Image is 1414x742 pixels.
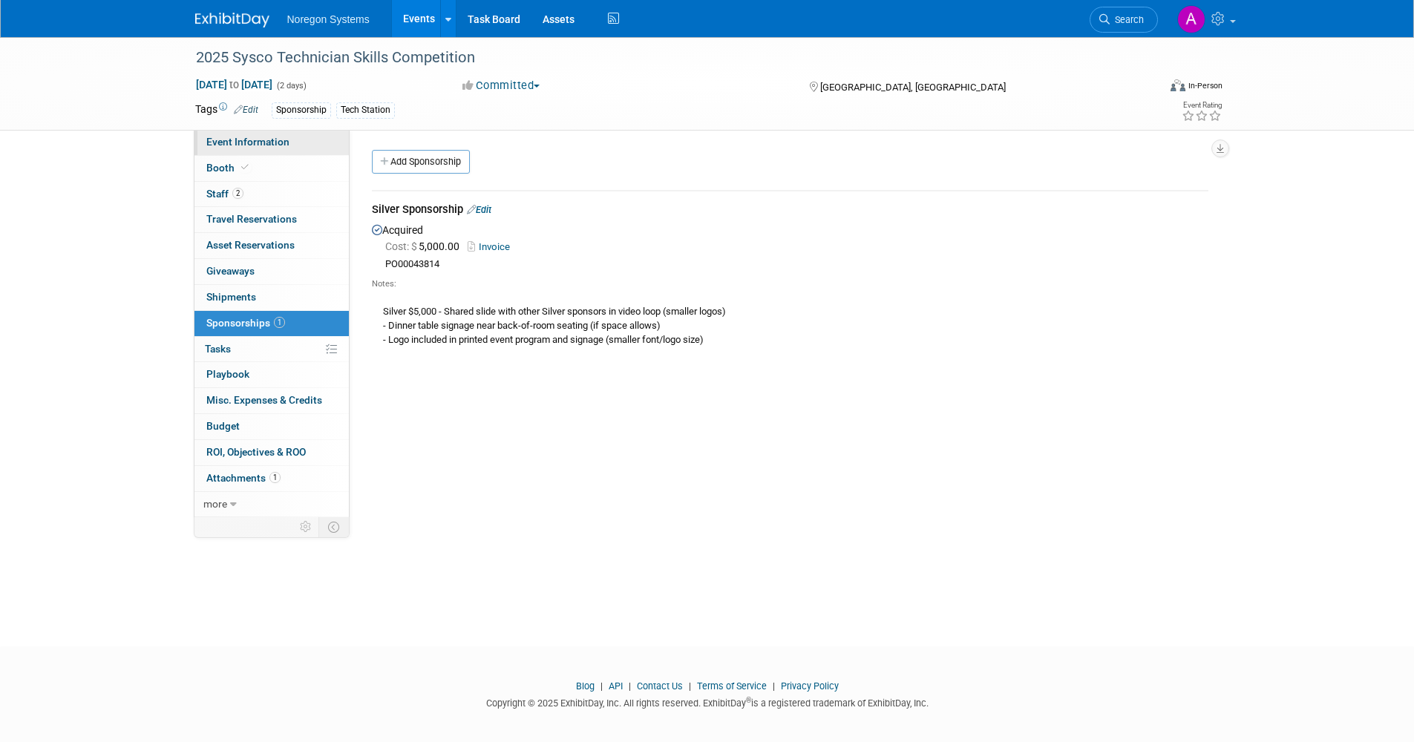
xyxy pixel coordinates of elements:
a: Edit [467,204,491,215]
span: Misc. Expenses & Credits [206,394,322,406]
a: Playbook [194,362,349,387]
div: Event Rating [1182,102,1222,109]
a: more [194,492,349,517]
span: [DATE] [DATE] [195,78,273,91]
span: Budget [206,420,240,432]
span: Travel Reservations [206,213,297,225]
span: Giveaways [206,265,255,277]
span: ROI, Objectives & ROO [206,446,306,458]
div: In-Person [1188,80,1222,91]
span: (2 days) [275,81,307,91]
span: 1 [269,472,281,483]
div: Sponsorship [272,102,331,118]
td: Personalize Event Tab Strip [293,517,319,536]
div: Acquired [372,220,1208,351]
div: 2025 Sysco Technician Skills Competition [191,45,1136,71]
a: Blog [576,680,595,692]
i: Booth reservation complete [241,163,249,171]
div: Silver Sponsorship [372,202,1208,220]
span: Cost: $ [385,240,419,252]
span: Attachments [206,472,281,484]
div: Tech Station [336,102,395,118]
img: Format-Inperson.png [1171,79,1185,91]
div: Notes: [372,278,1208,290]
span: Tasks [205,343,231,355]
a: Shipments [194,285,349,310]
a: Booth [194,156,349,181]
a: Terms of Service [697,680,767,692]
a: Sponsorships1 [194,311,349,336]
span: Playbook [206,368,249,380]
span: Search [1110,14,1144,25]
a: Asset Reservations [194,233,349,258]
a: Edit [234,105,258,115]
span: | [685,680,695,692]
span: 5,000.00 [385,240,465,252]
a: Search [1090,7,1158,33]
span: [GEOGRAPHIC_DATA], [GEOGRAPHIC_DATA] [820,82,1006,93]
div: PO00043814 [385,258,1208,271]
a: Staff2 [194,182,349,207]
a: Invoice [468,241,516,252]
span: Sponsorships [206,317,285,329]
div: Silver $5,000 - Shared slide with other Silver sponsors in video loop (smaller logos) - Dinner ta... [372,290,1208,347]
span: | [597,680,606,692]
span: to [227,79,241,91]
td: Toggle Event Tabs [318,517,349,536]
a: Attachments1 [194,466,349,491]
span: | [625,680,635,692]
a: Event Information [194,130,349,155]
img: ExhibitDay [195,13,269,27]
span: 1 [274,317,285,328]
span: more [203,498,227,510]
a: Giveaways [194,259,349,284]
a: API [609,680,623,692]
span: Staff [206,188,243,200]
span: Event Information [206,136,289,148]
sup: ® [746,696,751,704]
span: Booth [206,162,252,174]
a: Contact Us [637,680,683,692]
img: Ali Connell [1177,5,1205,33]
div: Event Format [1070,77,1223,99]
a: Tasks [194,337,349,362]
a: Misc. Expenses & Credits [194,388,349,413]
span: Asset Reservations [206,239,295,251]
a: Privacy Policy [781,680,839,692]
a: Add Sponsorship [372,150,470,174]
td: Tags [195,102,258,119]
a: ROI, Objectives & ROO [194,440,349,465]
a: Budget [194,414,349,439]
span: Shipments [206,291,256,303]
span: Noregon Systems [287,13,370,25]
span: 2 [232,188,243,199]
a: Travel Reservations [194,207,349,232]
button: Committed [457,78,546,93]
span: | [769,680,779,692]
